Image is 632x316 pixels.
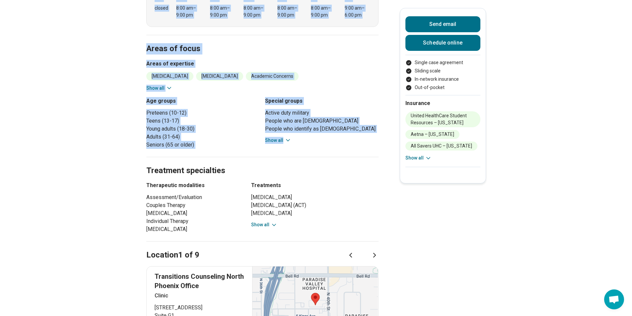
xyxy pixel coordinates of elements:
p: Clinic [155,292,245,300]
span: [STREET_ADDRESS] [155,304,245,312]
div: 8:00 am – 9:00 pm [244,5,269,19]
h3: Therapeutic modalities [146,181,239,189]
li: [MEDICAL_DATA] [251,209,379,217]
li: People who are [DEMOGRAPHIC_DATA] [265,117,379,125]
li: [MEDICAL_DATA] [196,72,243,81]
button: Show all [146,85,173,92]
h3: Areas of expertise [146,60,379,68]
li: [MEDICAL_DATA] [146,209,239,217]
p: Transitions Counseling North Phoenix Office [155,272,245,290]
button: Show all [405,155,432,161]
div: Open chat [604,289,624,309]
ul: Payment options [405,59,480,91]
div: closed [155,5,168,12]
li: [MEDICAL_DATA] (ACT) [251,201,379,209]
li: All Savers UHC – [US_STATE] [405,142,477,151]
div: 8:00 am – 9:00 pm [311,5,336,19]
h3: Age groups [146,97,260,105]
li: Young adults (18-30) [146,125,260,133]
h3: Treatments [251,181,379,189]
li: Out-of-pocket [405,84,480,91]
button: Show all [265,137,291,144]
li: [MEDICAL_DATA] [146,225,239,233]
li: [MEDICAL_DATA] [251,193,379,201]
li: Preteens (10-12) [146,109,260,117]
div: 8:00 am – 9:00 pm [210,5,236,19]
a: Schedule online [405,35,480,51]
li: United HealthCare Student Resources – [US_STATE] [405,111,480,127]
button: Send email [405,16,480,32]
h3: Special groups [265,97,379,105]
h2: Areas of focus [146,27,379,54]
h2: Insurance [405,99,480,107]
li: Single case agreement [405,59,480,66]
li: Seniors (65 or older) [146,141,260,149]
button: Show all [251,221,277,228]
li: Couples Therapy [146,201,239,209]
li: People who identify as [DEMOGRAPHIC_DATA] [265,125,379,133]
li: Adults (31-64) [146,133,260,141]
h2: Location 1 of 9 [146,250,199,261]
li: Individual Therapy [146,217,239,225]
li: Active duty military [265,109,379,117]
li: Aetna – [US_STATE] [405,130,459,139]
div: 8:00 am – 9:00 pm [277,5,303,19]
li: In-network insurance [405,76,480,83]
li: Academic Concerns [246,72,299,81]
li: [MEDICAL_DATA] [146,72,193,81]
li: Teens (13-17) [146,117,260,125]
li: Sliding scale [405,67,480,74]
li: Assessment/Evaluation [146,193,239,201]
h2: Treatment specialties [146,149,379,176]
div: 9:00 am – 6:00 pm [345,5,370,19]
div: 8:00 am – 9:00 pm [176,5,202,19]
